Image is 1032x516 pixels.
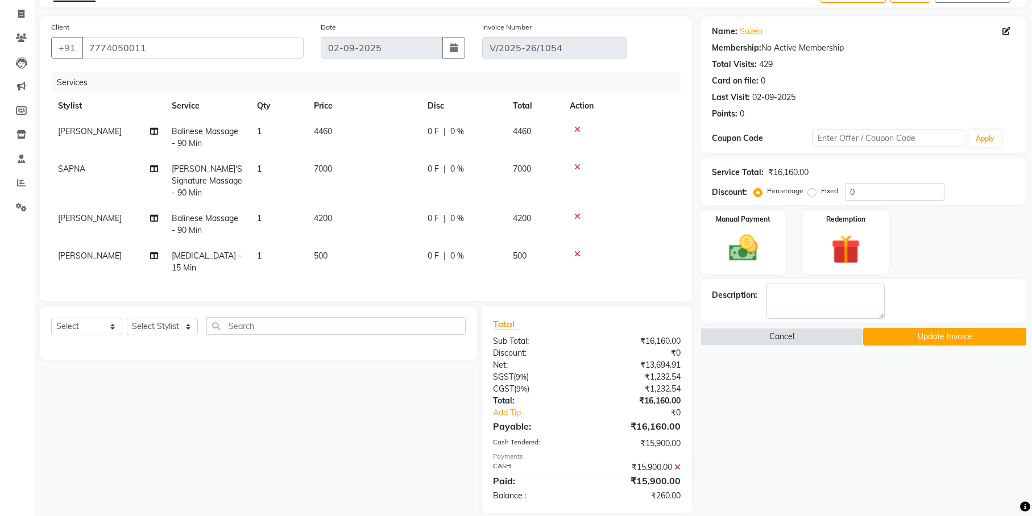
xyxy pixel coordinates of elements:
[587,371,689,383] div: ₹1,232.54
[759,59,773,70] div: 429
[58,213,122,223] span: [PERSON_NAME]
[513,164,531,174] span: 7000
[587,383,689,395] div: ₹1,232.54
[716,214,770,224] label: Manual Payment
[740,108,744,120] div: 0
[587,335,689,347] div: ₹16,160.00
[307,93,421,119] th: Price
[587,474,689,488] div: ₹15,900.00
[826,214,865,224] label: Redemption
[740,26,762,38] a: Suzen
[484,335,587,347] div: Sub Total:
[321,22,336,32] label: Date
[513,251,527,261] span: 500
[516,372,527,381] span: 9%
[821,186,838,196] label: Fixed
[484,438,587,450] div: Cash Tendered:
[172,164,242,198] span: [PERSON_NAME]'S Signature Massage - 90 Min
[58,164,85,174] span: SAPNA
[506,93,563,119] th: Total
[482,22,532,32] label: Invoice Number
[493,384,514,394] span: CGST
[712,59,757,70] div: Total Visits:
[493,372,513,382] span: SGST
[712,91,750,103] div: Last Visit:
[822,231,869,268] img: _gift.svg
[250,93,307,119] th: Qty
[513,126,531,136] span: 4460
[444,250,446,262] span: |
[493,452,680,461] div: Payments
[421,93,506,119] th: Disc
[767,186,803,196] label: Percentage
[587,395,689,407] div: ₹16,160.00
[513,213,531,223] span: 4200
[969,130,1001,147] button: Apply
[720,231,767,265] img: _cash.svg
[450,126,464,138] span: 0 %
[712,132,813,144] div: Coupon Code
[314,251,328,261] span: 500
[444,126,446,138] span: |
[484,371,587,383] div: ( )
[516,384,527,393] span: 9%
[165,93,250,119] th: Service
[257,251,262,261] span: 1
[450,213,464,224] span: 0 %
[428,213,439,224] span: 0 F
[257,126,262,136] span: 1
[712,75,759,87] div: Card on file:
[604,407,689,419] div: ₹0
[428,163,439,175] span: 0 F
[712,108,737,120] div: Points:
[493,318,519,330] span: Total
[761,75,765,87] div: 0
[314,213,332,223] span: 4200
[712,42,1015,54] div: No Active Membership
[428,126,439,138] span: 0 F
[587,461,689,473] div: ₹15,900.00
[257,213,262,223] span: 1
[172,126,238,148] span: Balinese Massage - 90 Min
[206,317,466,335] input: Search
[484,395,587,407] div: Total:
[444,163,446,175] span: |
[314,126,332,136] span: 4460
[587,419,689,433] div: ₹16,160.00
[484,461,587,473] div: CASH
[768,167,809,178] div: ₹16,160.00
[712,167,764,178] div: Service Total:
[484,490,587,502] div: Balance :
[712,289,757,301] div: Description:
[712,26,737,38] div: Name:
[563,93,681,119] th: Action
[51,37,83,59] button: +91
[51,93,165,119] th: Stylist
[314,164,332,174] span: 7000
[172,213,238,235] span: Balinese Massage - 90 Min
[712,42,761,54] div: Membership:
[484,407,604,419] a: Add Tip
[484,359,587,371] div: Net:
[428,250,439,262] span: 0 F
[58,251,122,261] span: [PERSON_NAME]
[450,250,464,262] span: 0 %
[257,164,262,174] span: 1
[484,474,587,488] div: Paid:
[701,328,864,346] button: Cancel
[484,383,587,395] div: ( )
[587,438,689,450] div: ₹15,900.00
[752,91,795,103] div: 02-09-2025
[52,72,689,93] div: Services
[587,359,689,371] div: ₹13,694.91
[82,37,304,59] input: Search by Name/Mobile/Email/Code
[450,163,464,175] span: 0 %
[484,347,587,359] div: Discount:
[712,186,747,198] div: Discount:
[172,251,242,273] span: [MEDICAL_DATA] - 15 Min
[51,22,69,32] label: Client
[587,490,689,502] div: ₹260.00
[58,126,122,136] span: [PERSON_NAME]
[863,328,1026,346] button: Update Invoice
[484,419,587,433] div: Payable:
